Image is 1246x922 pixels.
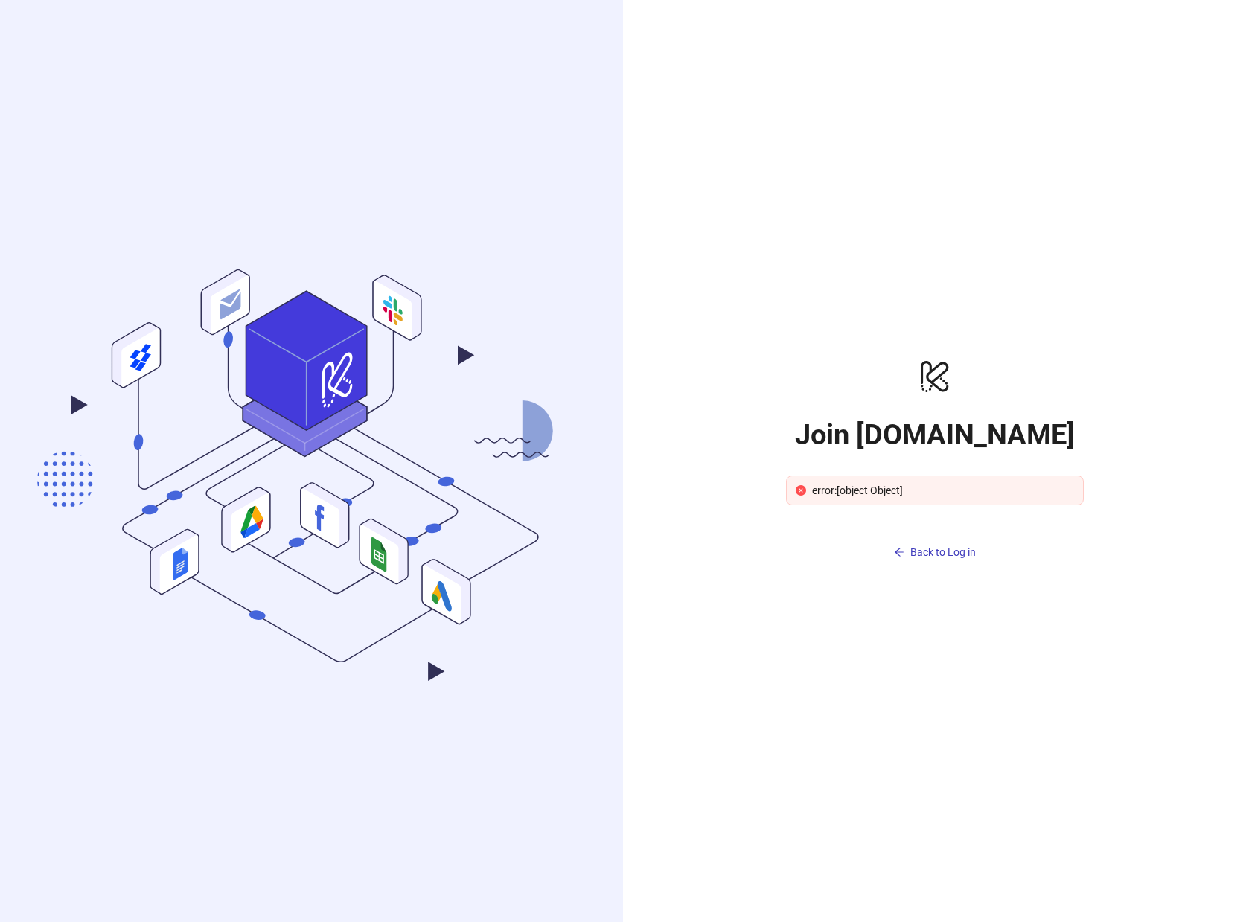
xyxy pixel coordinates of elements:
[812,482,1074,499] div: error:[object Object]
[796,485,806,496] span: close-circle
[910,546,976,558] span: Back to Log in
[894,547,904,557] span: arrow-left
[786,541,1084,565] button: Back to Log in
[786,517,1084,565] a: Back to Log in
[786,417,1084,452] h1: Join [DOMAIN_NAME]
